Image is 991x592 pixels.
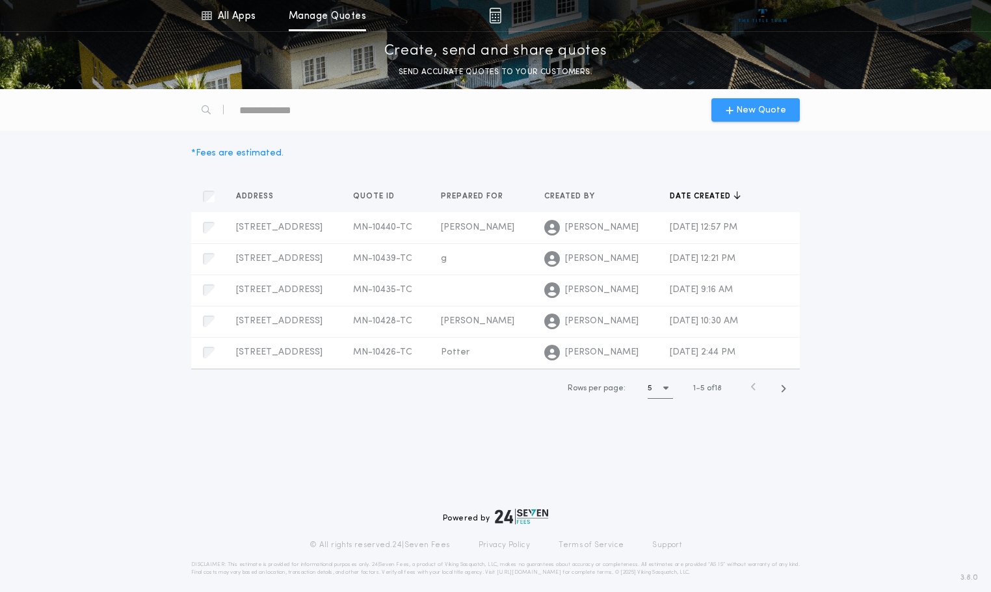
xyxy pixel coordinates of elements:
[353,191,397,202] span: Quote ID
[441,316,514,326] span: [PERSON_NAME]
[353,190,404,203] button: Quote ID
[670,191,733,202] span: Date created
[353,316,412,326] span: MN-10428-TC
[670,190,741,203] button: Date created
[565,315,639,328] span: [PERSON_NAME]
[707,383,722,394] span: of 18
[670,254,735,263] span: [DATE] 12:21 PM
[236,285,323,295] span: [STREET_ADDRESS]
[670,347,735,357] span: [DATE] 2:44 PM
[559,540,624,550] a: Terms of Service
[236,190,284,203] button: Address
[568,384,626,392] span: Rows per page:
[648,378,673,399] button: 5
[489,8,501,23] img: img
[670,222,737,232] span: [DATE] 12:57 PM
[399,66,592,79] p: SEND ACCURATE QUOTES TO YOUR CUSTOMERS.
[191,561,800,576] p: DISCLAIMER: This estimate is provided for informational purposes only. 24|Seven Fees, a product o...
[441,347,469,357] span: Potter
[544,190,605,203] button: Created by
[544,191,598,202] span: Created by
[565,284,639,297] span: [PERSON_NAME]
[495,509,548,524] img: logo
[479,540,531,550] a: Privacy Policy
[711,98,800,122] button: New Quote
[565,221,639,234] span: [PERSON_NAME]
[353,222,412,232] span: MN-10440-TC
[236,254,323,263] span: [STREET_ADDRESS]
[565,252,639,265] span: [PERSON_NAME]
[648,382,652,395] h1: 5
[693,384,696,392] span: 1
[236,191,276,202] span: Address
[353,347,412,357] span: MN-10426-TC
[384,41,607,62] p: Create, send and share quotes
[441,254,447,263] span: g
[497,570,561,575] a: [URL][DOMAIN_NAME]
[236,222,323,232] span: [STREET_ADDRESS]
[652,540,681,550] a: Support
[565,346,639,359] span: [PERSON_NAME]
[670,285,733,295] span: [DATE] 9:16 AM
[353,254,412,263] span: MN-10439-TC
[736,103,786,117] span: New Quote
[236,316,323,326] span: [STREET_ADDRESS]
[739,9,787,22] img: vs-icon
[670,316,738,326] span: [DATE] 10:30 AM
[441,222,514,232] span: [PERSON_NAME]
[700,384,705,392] span: 5
[353,285,412,295] span: MN-10435-TC
[310,540,450,550] p: © All rights reserved. 24|Seven Fees
[236,347,323,357] span: [STREET_ADDRESS]
[443,509,548,524] div: Powered by
[441,191,506,202] span: Prepared for
[191,146,284,160] div: * Fees are estimated.
[960,572,978,584] span: 3.8.0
